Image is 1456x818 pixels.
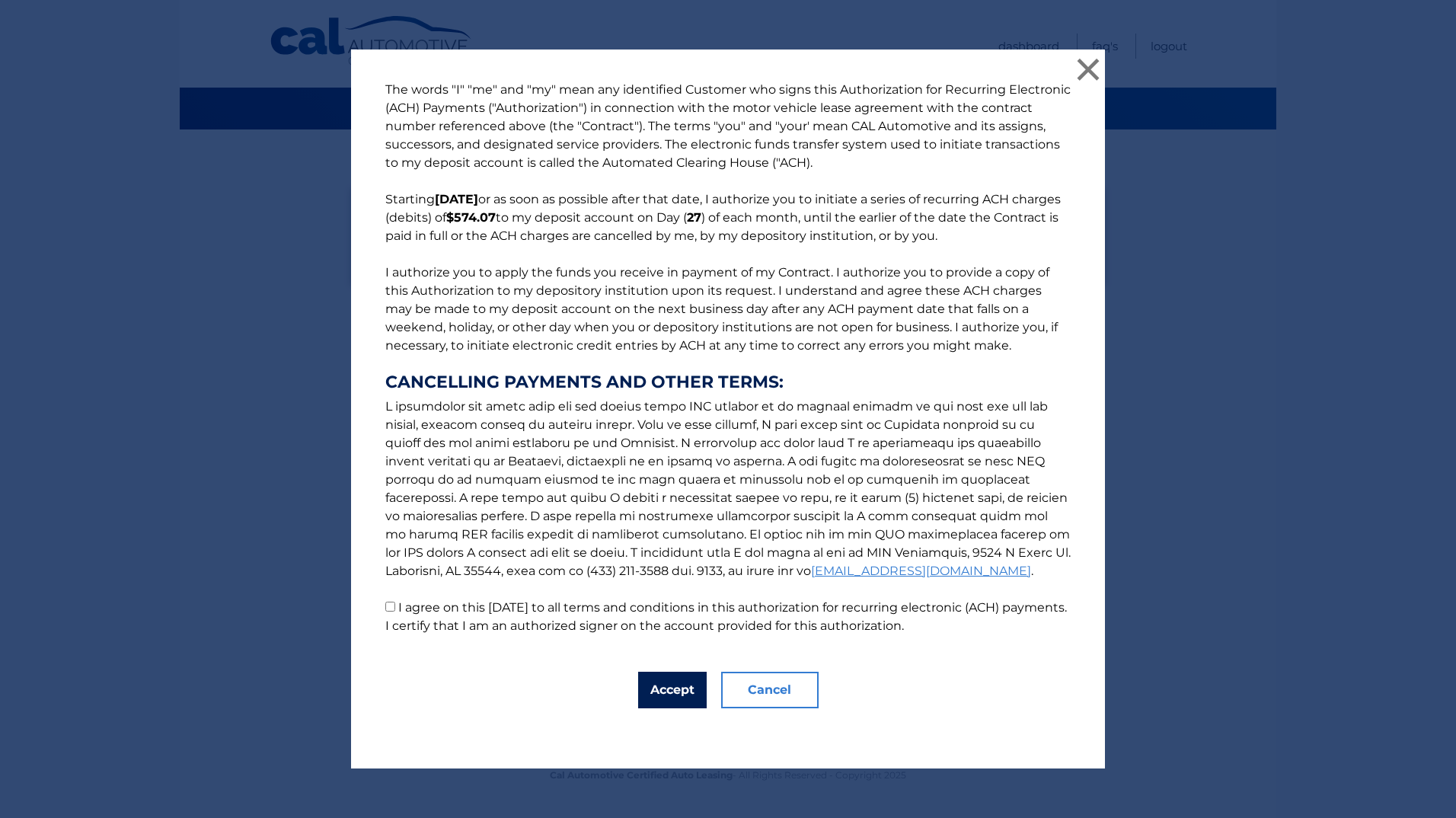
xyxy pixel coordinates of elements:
[385,373,1071,391] strong: CANCELLING PAYMENTS AND OTHER TERMS:
[370,81,1086,635] p: The words "I" "me" and "my" mean any identified Customer who signs this Authorization for Recurri...
[638,672,707,708] button: Accept
[446,210,496,225] b: $574.07
[1073,54,1103,85] button: ×
[385,600,1067,633] label: I agree on this [DATE] to all terms and conditions in this authorization for recurring electronic...
[811,564,1031,578] a: [EMAIL_ADDRESS][DOMAIN_NAME]
[687,210,701,225] b: 27
[721,672,819,708] button: Cancel
[435,192,478,206] b: [DATE]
